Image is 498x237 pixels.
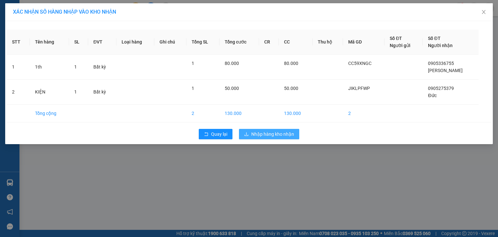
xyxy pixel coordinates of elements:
[74,64,77,69] span: 1
[69,30,88,55] th: SL
[475,3,493,21] button: Close
[88,80,116,105] td: Bất kỳ
[428,68,463,73] span: [PERSON_NAME]
[204,132,208,137] span: rollback
[186,105,219,122] td: 2
[192,86,194,91] span: 1
[284,86,298,91] span: 50.000
[284,61,298,66] span: 80.000
[428,43,453,48] span: Người nhận
[343,105,385,122] td: 2
[13,9,116,15] span: XÁC NHẬN SỐ HÀNG NHẬP VÀO KHO NHẬN
[390,43,410,48] span: Người gửi
[7,55,30,80] td: 1
[225,86,239,91] span: 50.000
[428,86,454,91] span: 0905275379
[251,131,294,138] span: Nhập hàng kho nhận
[30,80,69,105] td: KIỆN
[74,89,77,94] span: 1
[244,132,249,137] span: download
[481,9,486,15] span: close
[428,36,440,41] span: Số ĐT
[30,55,69,80] td: 1th
[88,30,116,55] th: ĐVT
[348,61,372,66] span: CC59XNGC
[186,30,219,55] th: Tổng SL
[154,30,186,55] th: Ghi chú
[211,131,227,138] span: Quay lại
[279,105,312,122] td: 130.000
[30,105,69,122] td: Tổng cộng
[428,61,454,66] span: 0905336755
[279,30,312,55] th: CC
[192,61,194,66] span: 1
[7,80,30,105] td: 2
[30,30,69,55] th: Tên hàng
[88,55,116,80] td: Bất kỳ
[225,61,239,66] span: 80.000
[313,30,343,55] th: Thu hộ
[348,86,370,91] span: JIKLPFWP
[7,30,30,55] th: STT
[199,129,232,139] button: rollbackQuay lại
[219,105,259,122] td: 130.000
[259,30,279,55] th: CR
[219,30,259,55] th: Tổng cước
[343,30,385,55] th: Mã GD
[116,30,154,55] th: Loại hàng
[239,129,299,139] button: downloadNhập hàng kho nhận
[428,93,436,98] span: Đức
[390,36,402,41] span: Số ĐT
